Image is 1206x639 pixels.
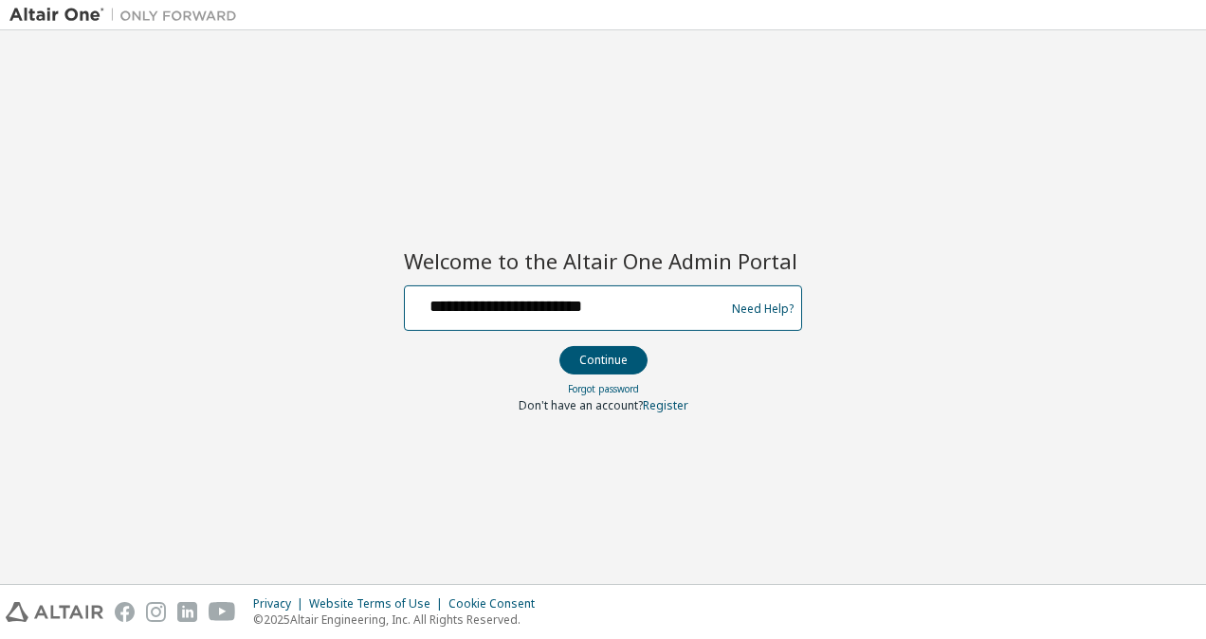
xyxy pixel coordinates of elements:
p: © 2025 Altair Engineering, Inc. All Rights Reserved. [253,612,546,628]
a: Register [643,397,688,413]
button: Continue [559,346,648,374]
img: Altair One [9,6,247,25]
a: Need Help? [732,308,794,309]
img: linkedin.svg [177,602,197,622]
div: Cookie Consent [448,596,546,612]
img: instagram.svg [146,602,166,622]
img: altair_logo.svg [6,602,103,622]
div: Privacy [253,596,309,612]
a: Forgot password [568,382,639,395]
div: Website Terms of Use [309,596,448,612]
img: facebook.svg [115,602,135,622]
h2: Welcome to the Altair One Admin Portal [404,247,802,274]
span: Don't have an account? [519,397,643,413]
img: youtube.svg [209,602,236,622]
